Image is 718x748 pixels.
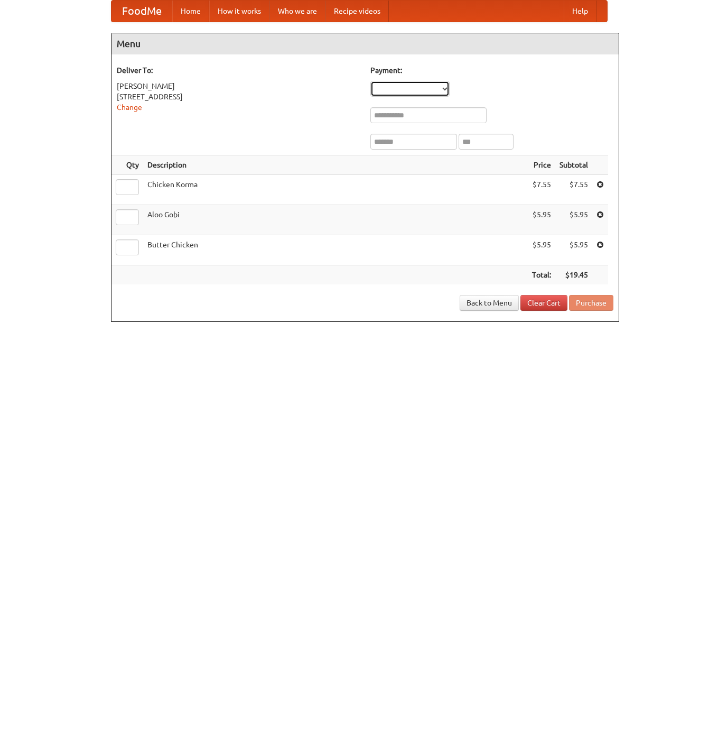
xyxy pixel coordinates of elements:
td: $5.95 [555,205,592,235]
div: [STREET_ADDRESS] [117,91,360,102]
td: $5.95 [528,235,555,265]
th: Price [528,155,555,175]
a: Change [117,103,142,112]
h5: Deliver To: [117,65,360,76]
a: Recipe videos [325,1,389,22]
th: Subtotal [555,155,592,175]
th: Description [143,155,528,175]
td: Aloo Gobi [143,205,528,235]
td: $5.95 [555,235,592,265]
td: $5.95 [528,205,555,235]
h4: Menu [111,33,619,54]
th: Qty [111,155,143,175]
td: $7.55 [555,175,592,205]
a: Home [172,1,209,22]
a: Back to Menu [460,295,519,311]
td: $7.55 [528,175,555,205]
a: Clear Cart [520,295,567,311]
a: FoodMe [111,1,172,22]
th: $19.45 [555,265,592,285]
td: Butter Chicken [143,235,528,265]
th: Total: [528,265,555,285]
td: Chicken Korma [143,175,528,205]
h5: Payment: [370,65,613,76]
a: Help [564,1,596,22]
div: [PERSON_NAME] [117,81,360,91]
a: Who we are [269,1,325,22]
a: How it works [209,1,269,22]
button: Purchase [569,295,613,311]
